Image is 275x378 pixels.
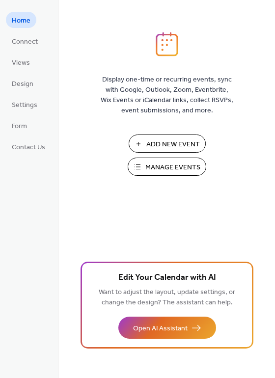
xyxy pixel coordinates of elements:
span: Add New Event [146,139,200,150]
a: Design [6,75,39,91]
span: Open AI Assistant [133,324,188,334]
a: Home [6,12,36,28]
img: logo_icon.svg [156,32,178,56]
button: Open AI Assistant [118,317,216,339]
a: Views [6,54,36,70]
span: Home [12,16,30,26]
span: Edit Your Calendar with AI [118,271,216,285]
a: Form [6,117,33,134]
span: Display one-time or recurring events, sync with Google, Outlook, Zoom, Eventbrite, Wix Events or ... [101,75,233,116]
a: Contact Us [6,138,51,155]
button: Add New Event [129,135,206,153]
span: Views [12,58,30,68]
span: Settings [12,100,37,110]
span: Contact Us [12,142,45,153]
a: Connect [6,33,44,49]
span: Want to adjust the layout, update settings, or change the design? The assistant can help. [99,286,235,309]
span: Connect [12,37,38,47]
span: Design [12,79,33,89]
span: Form [12,121,27,132]
span: Manage Events [145,162,200,173]
a: Settings [6,96,43,112]
button: Manage Events [128,158,206,176]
